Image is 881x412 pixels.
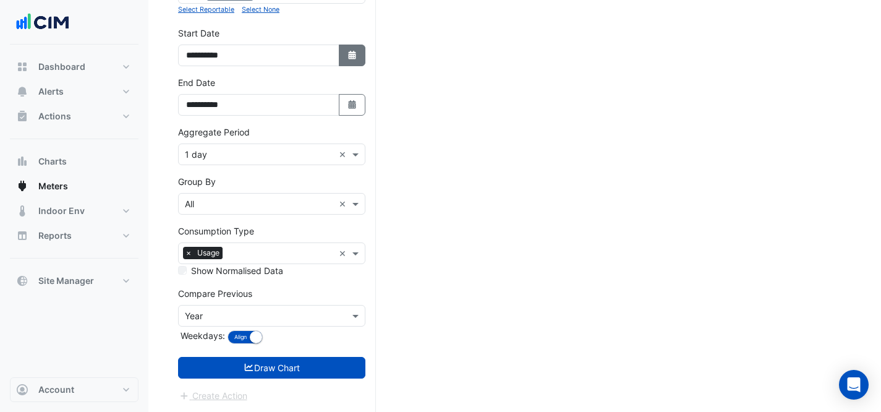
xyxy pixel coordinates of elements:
[178,76,215,89] label: End Date
[339,247,349,260] span: Clear
[38,61,85,73] span: Dashboard
[16,275,28,287] app-icon: Site Manager
[38,180,68,192] span: Meters
[178,225,254,238] label: Consumption Type
[178,357,365,379] button: Draw Chart
[38,230,72,242] span: Reports
[10,149,138,174] button: Charts
[15,10,70,35] img: Company Logo
[178,27,219,40] label: Start Date
[10,377,138,402] button: Account
[16,61,28,73] app-icon: Dashboard
[10,104,138,129] button: Actions
[16,205,28,217] app-icon: Indoor Env
[16,180,28,192] app-icon: Meters
[16,85,28,98] app-icon: Alerts
[339,197,349,210] span: Clear
[38,110,71,122] span: Actions
[178,6,234,14] small: Select Reportable
[178,4,234,15] button: Select Reportable
[10,199,138,223] button: Indoor Env
[347,50,358,61] fa-icon: Select Date
[10,174,138,199] button: Meters
[178,175,216,188] label: Group By
[38,85,64,98] span: Alerts
[339,148,349,161] span: Clear
[178,390,248,400] app-escalated-ticket-create-button: Please draw the charts first
[38,155,67,168] span: Charts
[16,230,28,242] app-icon: Reports
[242,4,279,15] button: Select None
[10,268,138,293] button: Site Manager
[10,54,138,79] button: Dashboard
[183,247,194,259] span: ×
[347,100,358,110] fa-icon: Select Date
[178,329,225,342] label: Weekdays:
[38,205,85,217] span: Indoor Env
[10,79,138,104] button: Alerts
[839,370,869,400] div: Open Intercom Messenger
[191,264,283,277] label: Show Normalised Data
[16,110,28,122] app-icon: Actions
[242,6,279,14] small: Select None
[16,155,28,168] app-icon: Charts
[194,247,223,259] span: Usage
[38,275,94,287] span: Site Manager
[178,126,250,139] label: Aggregate Period
[10,223,138,248] button: Reports
[178,287,252,300] label: Compare Previous
[38,384,74,396] span: Account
